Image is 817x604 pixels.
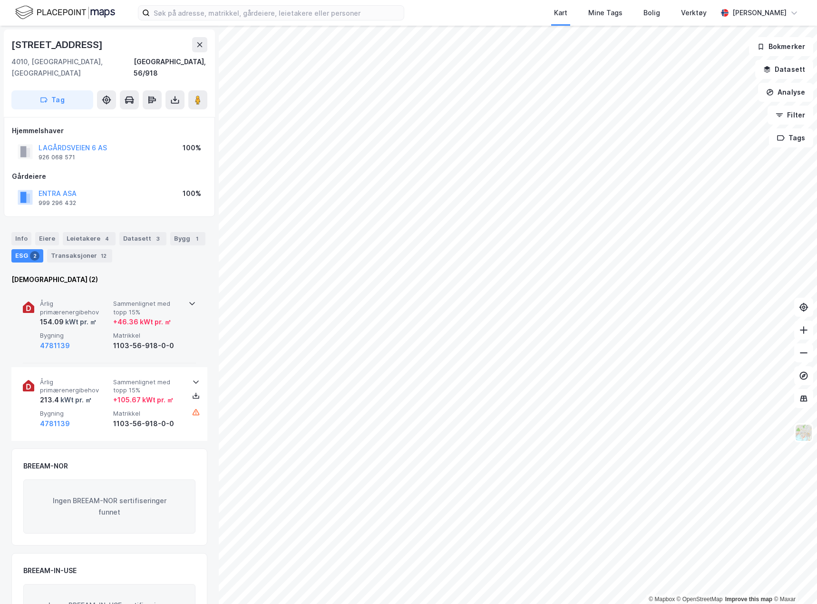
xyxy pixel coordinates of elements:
button: Datasett [755,60,813,79]
div: + 105.67 kWt pr. ㎡ [113,394,174,406]
div: 4 [102,234,112,244]
div: Datasett [119,232,166,245]
iframe: Chat Widget [769,558,817,604]
div: 1103-56-918-0-0 [113,418,183,429]
button: 4781139 [40,418,70,429]
button: Analyse [758,83,813,102]
div: 1 [192,234,202,244]
span: Årlig primærenergibehov [40,378,109,395]
div: 12 [99,251,108,261]
div: Leietakere [63,232,116,245]
span: Matrikkel [113,409,183,418]
div: 999 296 432 [39,199,76,207]
a: Improve this map [725,596,772,603]
div: 100% [183,142,201,154]
div: BREEAM-NOR [23,460,68,472]
div: 926 068 571 [39,154,75,161]
div: kWt pr. ㎡ [59,394,92,406]
span: Årlig primærenergibehov [40,300,109,316]
input: Søk på adresse, matrikkel, gårdeiere, leietakere eller personer [150,6,404,20]
div: 3 [153,234,163,244]
img: logo.f888ab2527a4732fd821a326f86c7f29.svg [15,4,115,21]
div: + 46.36 kWt pr. ㎡ [113,316,171,328]
span: Matrikkel [113,331,183,340]
div: Hjemmelshaver [12,125,207,136]
div: Gårdeiere [12,171,207,182]
button: Tags [769,128,813,147]
div: Ingen BREEAM-NOR sertifiseringer funnet [23,479,195,534]
a: OpenStreetMap [677,596,723,603]
div: BREEAM-IN-USE [23,565,77,576]
div: Kart [554,7,567,19]
div: 213.4 [40,394,92,406]
div: 1103-56-918-0-0 [113,340,183,351]
div: Mine Tags [588,7,622,19]
span: Bygning [40,409,109,418]
div: 2 [30,251,39,261]
div: Info [11,232,31,245]
div: [PERSON_NAME] [732,7,787,19]
span: Sammenlignet med topp 15% [113,378,183,395]
div: Verktøy [681,7,707,19]
div: Bolig [643,7,660,19]
div: [GEOGRAPHIC_DATA], 56/918 [134,56,207,79]
div: kWt pr. ㎡ [64,316,97,328]
button: Tag [11,90,93,109]
img: Z [795,424,813,442]
div: ESG [11,249,43,263]
button: Filter [768,106,813,125]
div: Eiere [35,232,59,245]
div: Bygg [170,232,205,245]
span: Sammenlignet med topp 15% [113,300,183,316]
a: Mapbox [649,596,675,603]
div: 100% [183,188,201,199]
span: Bygning [40,331,109,340]
div: [DEMOGRAPHIC_DATA] (2) [11,274,207,285]
div: 154.09 [40,316,97,328]
button: 4781139 [40,340,70,351]
div: Transaksjoner [47,249,112,263]
div: [STREET_ADDRESS] [11,37,105,52]
div: 4010, [GEOGRAPHIC_DATA], [GEOGRAPHIC_DATA] [11,56,134,79]
button: Bokmerker [749,37,813,56]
